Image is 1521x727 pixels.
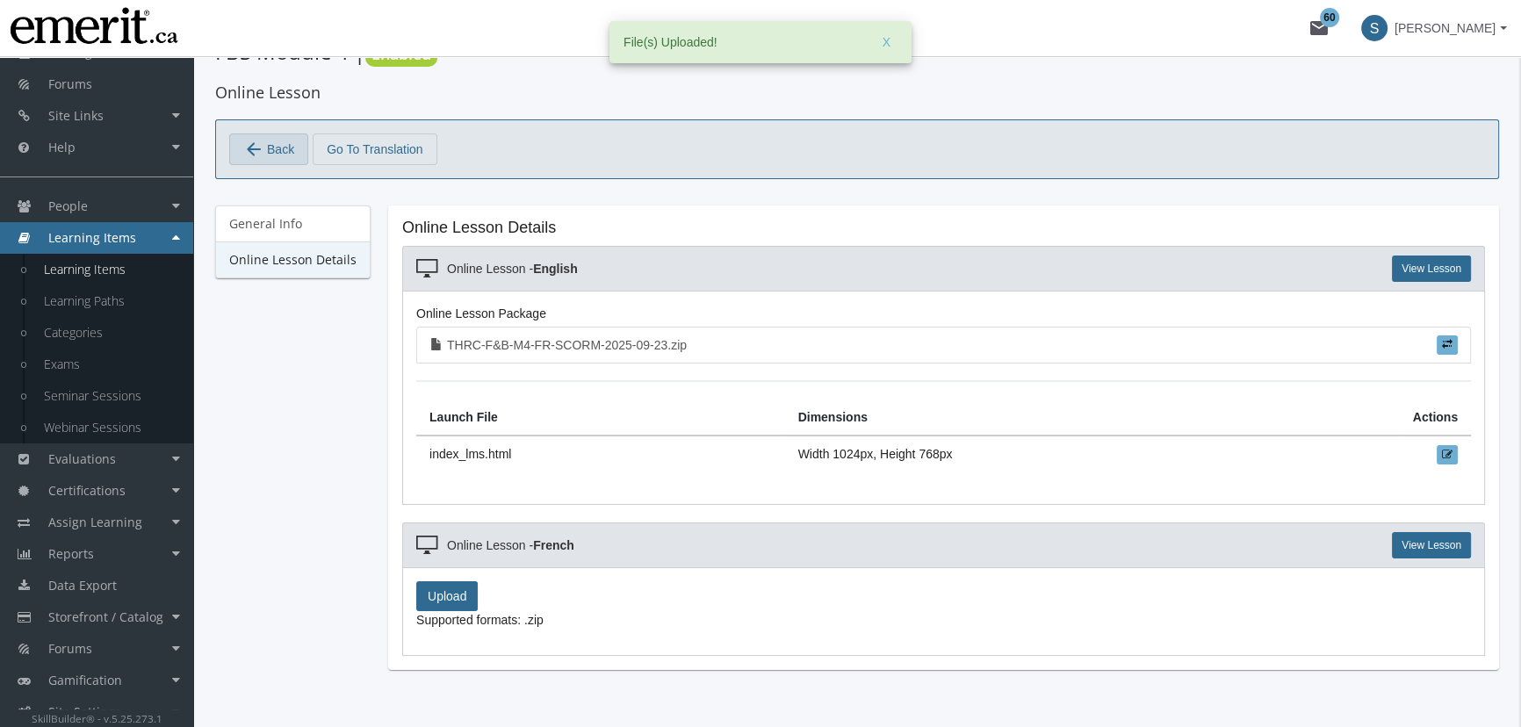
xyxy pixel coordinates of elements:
[48,514,142,530] span: Assign Learning
[1361,15,1388,41] span: S
[48,229,136,246] span: Learning Items
[313,133,436,165] button: Go To Translation
[26,412,193,443] a: Webinar Sessions
[1308,18,1330,39] mat-icon: mail
[533,538,574,552] strong: French
[416,327,1471,363] a: THRC-F&B-M4-FR-SCORM-2025-09-23.zip
[416,581,478,611] label: Upload
[26,380,193,412] a: Seminar Sessions
[215,205,371,242] a: General Info
[48,107,104,124] span: Site Links
[48,482,126,499] span: Certifications
[1392,532,1471,558] a: View Lesson
[883,26,890,58] span: X
[48,608,163,625] span: Storefront / Catalog
[26,285,193,317] a: Learning Paths
[416,399,785,435] th: Launch File
[533,262,578,276] strong: English
[447,536,574,554] span: Online Lesson -
[48,76,92,92] span: Forums
[1395,12,1496,44] span: [PERSON_NAME]
[229,133,308,165] button: Back
[1392,256,1471,282] a: View Lesson
[48,640,92,657] span: Forums
[267,134,294,164] span: Back
[624,33,717,51] span: File(s) Uploaded!
[26,349,193,380] a: Exams
[48,703,121,720] span: Site Settings
[243,139,264,160] mat-icon: arrow_back
[26,317,193,349] a: Categories
[48,139,76,155] span: Help
[447,260,578,277] span: Online Lesson -
[416,435,785,473] td: index_lms.html
[32,711,162,725] small: SkillBuilder® - v.5.25.273.1
[48,545,94,562] span: Reports
[26,254,193,285] a: Learning Items
[416,611,1471,629] p: Supported formats: .zip
[48,198,88,214] span: People
[215,241,371,278] a: Online Lesson Details
[48,450,116,467] span: Evaluations
[327,134,422,164] span: Go To Translation
[1400,399,1471,435] th: Actions
[869,26,905,58] button: X
[785,435,1400,473] td: Width 1024px, Height 768px
[48,672,122,688] span: Gamification
[215,84,1499,102] h2: Online Lesson
[416,305,546,322] label: Online Lesson Package
[402,220,1485,237] h2: Online Lesson Details
[48,577,117,594] span: Data Export
[785,399,1400,435] th: Dimensions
